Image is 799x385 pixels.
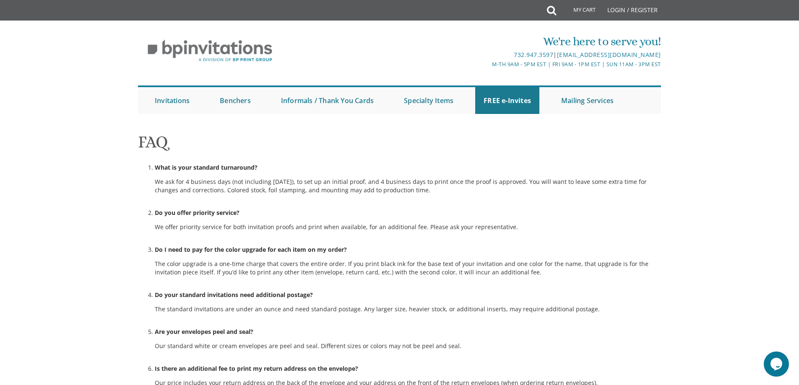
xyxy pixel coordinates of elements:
[155,178,661,194] p: We ask for 4 business days (not including [DATE]), to set up an initial proof, and 4 business day...
[155,223,661,231] p: We offer priority service for both invitation proofs and print when available, for an additional ...
[764,351,791,377] iframe: chat widget
[155,328,253,336] span: Are your envelopes peel and seal?
[555,1,601,22] a: My Cart
[155,163,258,171] span: What is your standard turnaround?
[155,305,661,313] p: The standard invitations are under an ounce and need standard postage. Any larger size, heavier s...
[155,209,239,217] span: Do you offer priority service?
[211,87,259,114] a: Benchers
[155,364,358,372] span: Is there an additional fee to print my return address on the envelope?
[155,291,313,299] span: Do your standard invitations need additional postage?
[138,34,282,68] img: BP Invitation Loft
[313,60,661,69] div: M-Th 9am - 5pm EST | Fri 9am - 1pm EST | Sun 11am - 3pm EST
[138,133,661,158] h1: FAQ
[514,51,553,59] a: 732.947.3597
[313,33,661,50] div: We're here to serve you!
[273,87,382,114] a: Informals / Thank You Cards
[155,342,661,350] p: Our standard white or cream envelopes are peel and seal. Different sizes or colors may not be pee...
[475,87,539,114] a: FREE e-Invites
[313,50,661,60] div: |
[396,87,462,114] a: Specialty Items
[553,87,622,114] a: Mailing Services
[155,260,661,276] p: The color upgrade is a one-time charge that covers the entire order. If you print black ink for t...
[557,51,661,59] a: [EMAIL_ADDRESS][DOMAIN_NAME]
[155,245,347,253] span: Do I need to pay for the color upgrade for each item on my order?
[146,87,198,114] a: Invitations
